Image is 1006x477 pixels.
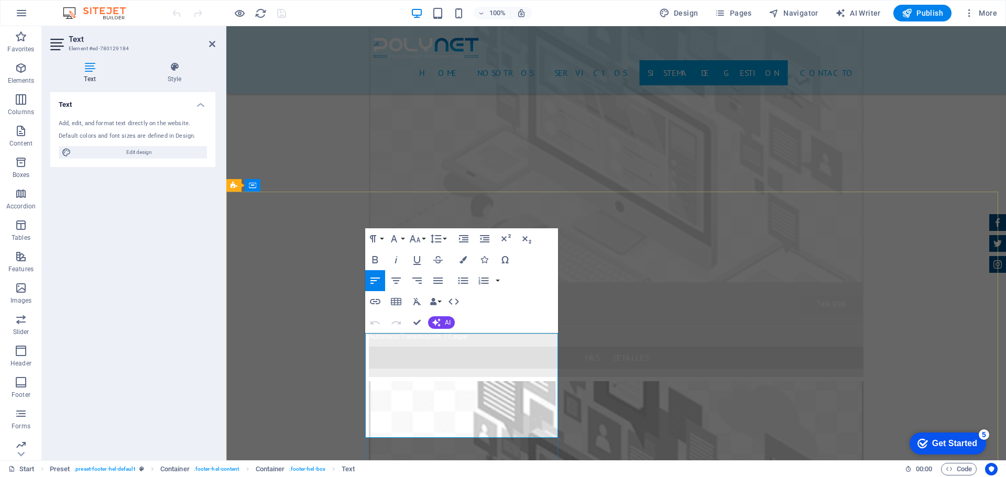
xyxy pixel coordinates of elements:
button: Publish [893,5,952,21]
button: Usercentrics [985,463,998,475]
button: Click here to leave preview mode and continue editing [233,7,246,19]
p: Header [10,359,31,368]
button: Insert Link [365,291,385,312]
div: Design (Ctrl+Alt+Y) [655,5,703,21]
button: Italic (Ctrl+I) [386,249,406,270]
h4: Text [50,92,215,111]
span: Publish [902,8,943,18]
span: Code [946,463,972,475]
div: Get Started [31,12,76,21]
span: 00 00 [916,463,932,475]
button: Unordered List [453,270,473,291]
h2: Text [69,35,215,44]
p: Features [8,265,34,273]
span: Click to select. Double-click to edit [342,463,355,475]
span: Click to select. Double-click to edit [50,463,70,475]
span: Navigator [769,8,818,18]
p: Columns [8,108,34,116]
h4: Text [50,62,134,84]
a: Click to cancel selection. Double-click to open Pages [8,463,35,475]
span: Design [659,8,698,18]
button: Line Height [428,228,448,249]
button: AI [428,316,455,329]
span: . footer-hel-content [194,463,239,475]
h4: Style [134,62,215,84]
h6: 100% [489,7,506,19]
p: Accordion [6,202,36,210]
span: Edit design [74,146,204,159]
p: Tables [12,234,30,242]
span: AI Writer [835,8,881,18]
div: Default colors and font sizes are defined in Design. [59,132,207,141]
img: Editor Logo [60,7,139,19]
h3: Element #ed-780129184 [69,44,194,53]
p: Slider [13,328,29,336]
button: Paragraph Format [365,228,385,249]
button: Align Left [365,270,385,291]
div: Get Started 5 items remaining, 0% complete [8,5,85,27]
button: 100% [474,7,511,19]
button: Subscript [517,228,537,249]
button: More [960,5,1001,21]
p: Forms [12,422,30,430]
button: Confirm (Ctrl+⏎) [407,312,427,333]
button: Ordered List [494,270,502,291]
span: AI [445,319,451,326]
nav: breadcrumb [50,463,355,475]
button: Data Bindings [428,291,443,312]
i: This element is a customizable preset [139,466,144,472]
button: Font Family [386,228,406,249]
span: More [964,8,997,18]
p: Favorites [7,45,34,53]
button: Underline (Ctrl+U) [407,249,427,270]
button: Clear Formatting [407,291,427,312]
button: Colors [453,249,473,270]
span: Click to select. Double-click to edit [256,463,285,475]
button: Increase Indent [454,228,474,249]
div: 5 [78,2,88,13]
span: . footer-hel-box [289,463,325,475]
button: Strikethrough [428,249,448,270]
span: : [923,465,925,473]
button: Special Characters [495,249,515,270]
button: HTML [444,291,464,312]
button: Undo (Ctrl+Z) [365,312,385,333]
button: Align Center [386,270,406,291]
button: Font Size [407,228,427,249]
p: Boxes [13,171,30,179]
button: AI Writer [831,5,885,21]
button: Code [941,463,977,475]
i: On resize automatically adjust zoom level to fit chosen device. [517,8,526,18]
button: reload [254,7,267,19]
span: Pages [715,8,751,18]
button: Decrease Indent [475,228,495,249]
span: Click to select. Double-click to edit [160,463,190,475]
button: Superscript [496,228,516,249]
button: Ordered List [474,270,494,291]
button: Icons [474,249,494,270]
button: Align Justify [428,270,448,291]
h6: Session time [905,463,933,475]
p: Footer [12,391,30,399]
button: Bold (Ctrl+B) [365,249,385,270]
button: Align Right [407,270,427,291]
button: Pages [710,5,756,21]
button: Design [655,5,703,21]
i: Reload page [255,7,267,19]
div: Add, edit, and format text directly on the website. [59,119,207,128]
p: Content [9,139,32,148]
p: Elements [8,76,35,85]
button: Redo (Ctrl+Shift+Z) [386,312,406,333]
span: . preset-footer-hel-default [74,463,135,475]
button: Insert Table [386,291,406,312]
button: Edit design [59,146,207,159]
button: Navigator [764,5,823,21]
p: Images [10,296,32,305]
